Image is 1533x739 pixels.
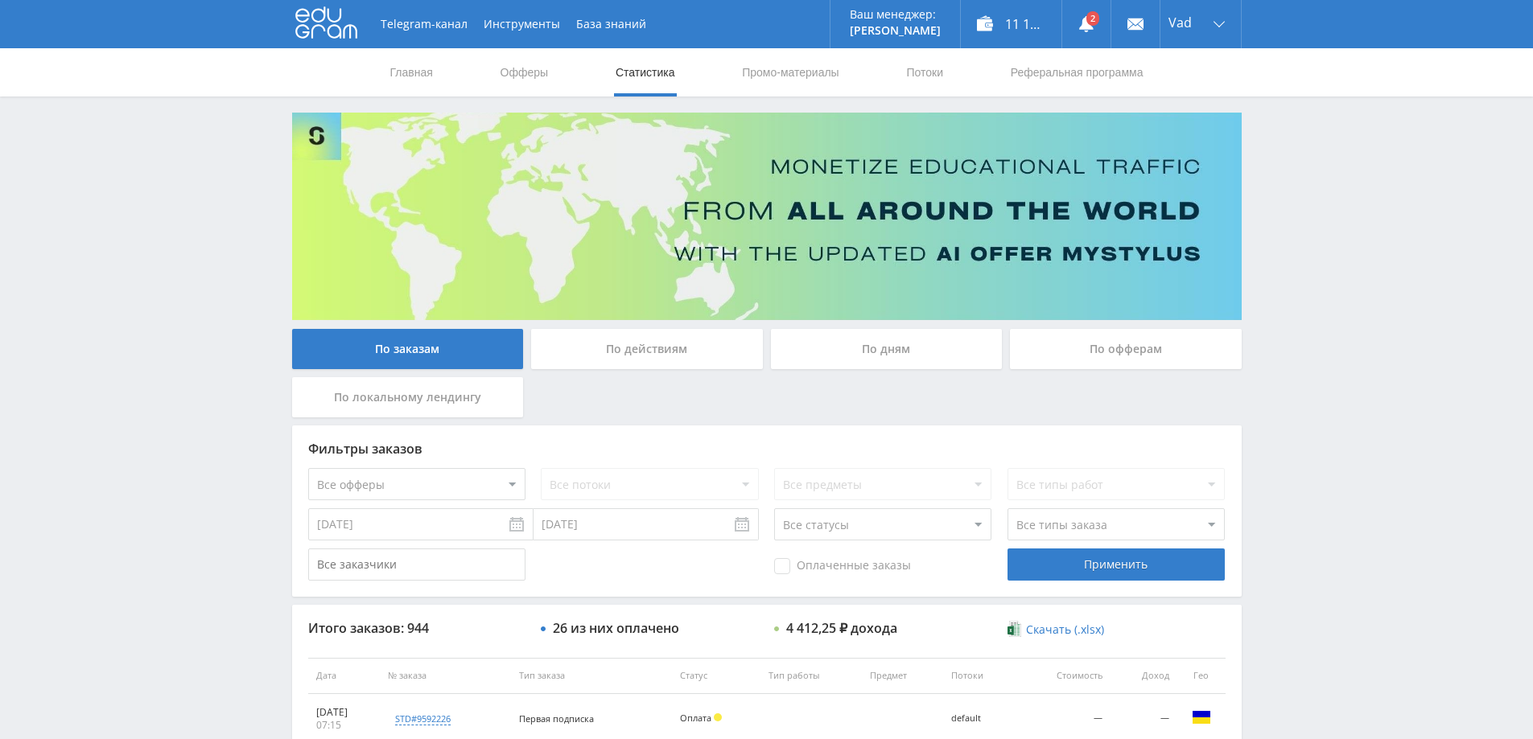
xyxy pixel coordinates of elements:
a: Реферальная программа [1009,48,1145,96]
input: Все заказчики [308,548,525,581]
img: Banner [292,113,1242,320]
a: Офферы [499,48,550,96]
div: По локальному лендингу [292,377,524,417]
div: По заказам [292,329,524,369]
a: Промо-материалы [740,48,840,96]
a: Потоки [905,48,945,96]
a: Статистика [614,48,677,96]
div: Фильтры заказов [308,441,1226,456]
div: По офферам [1010,329,1242,369]
div: Применить [1008,548,1225,581]
div: По действиям [531,329,763,369]
span: Vad [1168,16,1192,29]
a: Главная [389,48,435,96]
span: Оплаченные заказы [774,558,911,574]
div: По дням [771,329,1003,369]
p: [PERSON_NAME] [850,24,941,37]
p: Ваш менеджер: [850,8,941,21]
